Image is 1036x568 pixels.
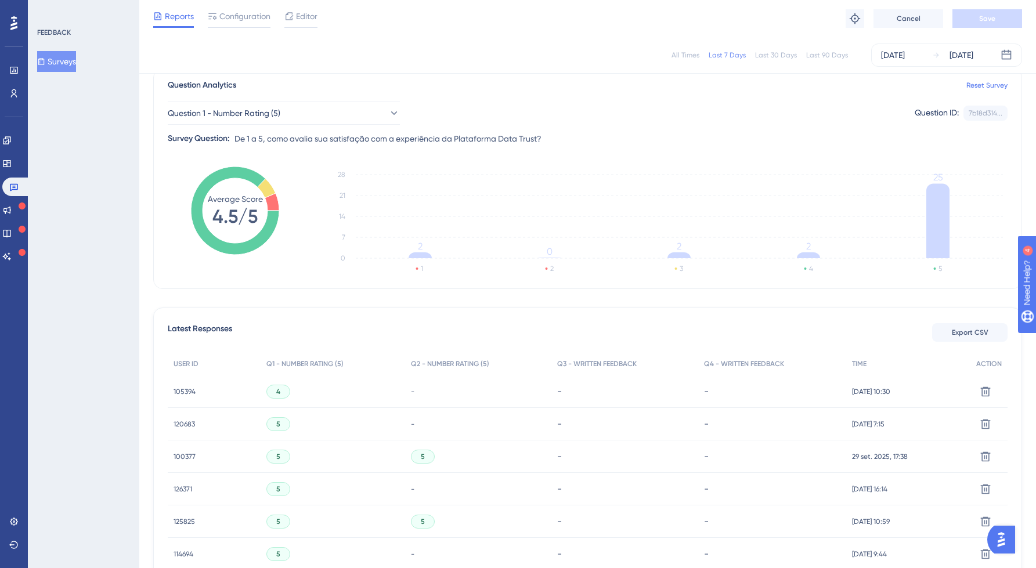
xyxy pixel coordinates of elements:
[219,9,270,23] span: Configuration
[933,172,943,183] tspan: 25
[550,265,554,273] text: 2
[411,419,414,429] span: -
[987,522,1022,557] iframe: UserGuiding AI Assistant Launcher
[37,51,76,72] button: Surveys
[208,194,263,204] tspan: Average Score
[276,387,280,396] span: 4
[547,246,553,257] tspan: 0
[852,517,890,526] span: [DATE] 10:59
[168,132,230,146] div: Survey Question:
[212,205,258,227] tspan: 4.5/5
[852,359,867,368] span: TIME
[276,549,280,559] span: 5
[411,549,414,559] span: -
[979,14,995,23] span: Save
[37,28,71,37] div: FEEDBACK
[938,265,942,273] text: 5
[915,106,959,121] div: Question ID:
[809,265,813,273] text: 4
[342,233,345,241] tspan: 7
[339,212,345,220] tspan: 14
[266,359,344,368] span: Q1 - NUMBER RATING (5)
[168,102,400,125] button: Question 1 - Number Rating (5)
[557,386,693,397] div: -
[174,387,196,396] span: 105394
[976,359,1002,368] span: ACTION
[81,6,84,15] div: 4
[174,484,192,494] span: 126371
[418,241,423,252] tspan: 2
[852,484,887,494] span: [DATE] 16:14
[557,548,693,559] div: -
[421,452,425,461] span: 5
[852,419,885,429] span: [DATE] 7:15
[174,359,198,368] span: USER ID
[234,132,542,146] span: De 1 a 5, como avalia sua satisfação com a experiência da Plataforma Data Trust?
[852,387,890,396] span: [DATE] 10:30
[338,171,345,179] tspan: 28
[704,451,840,462] div: -
[411,484,414,494] span: -
[168,78,236,92] span: Question Analytics
[174,452,196,461] span: 100377
[557,359,637,368] span: Q3 - WRITTEN FEEDBACK
[276,484,280,494] span: 5
[276,419,280,429] span: 5
[704,359,784,368] span: Q4 - WRITTEN FEEDBACK
[168,106,280,120] span: Question 1 - Number Rating (5)
[704,548,840,559] div: -
[709,50,746,60] div: Last 7 Days
[165,9,194,23] span: Reports
[897,14,921,23] span: Cancel
[174,549,193,559] span: 114694
[680,265,683,273] text: 3
[969,108,1002,118] div: 7b18d314...
[852,549,887,559] span: [DATE] 9:44
[704,386,840,397] div: -
[704,418,840,429] div: -
[341,254,345,262] tspan: 0
[557,418,693,429] div: -
[276,452,280,461] span: 5
[677,241,681,252] tspan: 2
[852,452,908,461] span: 29 set. 2025, 17:38
[421,517,425,526] span: 5
[27,3,73,17] span: Need Help?
[174,419,195,429] span: 120683
[873,9,943,28] button: Cancel
[296,9,317,23] span: Editor
[704,516,840,527] div: -
[806,50,848,60] div: Last 90 Days
[806,241,811,252] tspan: 2
[411,387,414,396] span: -
[340,191,345,200] tspan: 21
[276,517,280,526] span: 5
[704,483,840,494] div: -
[966,81,1008,90] a: Reset Survey
[952,9,1022,28] button: Save
[755,50,797,60] div: Last 30 Days
[881,48,905,62] div: [DATE]
[557,516,693,527] div: -
[932,323,1008,342] button: Export CSV
[421,265,423,273] text: 1
[672,50,699,60] div: All Times
[174,517,195,526] span: 125825
[411,359,489,368] span: Q2 - NUMBER RATING (5)
[952,328,988,337] span: Export CSV
[557,483,693,494] div: -
[557,451,693,462] div: -
[950,48,973,62] div: [DATE]
[168,322,232,343] span: Latest Responses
